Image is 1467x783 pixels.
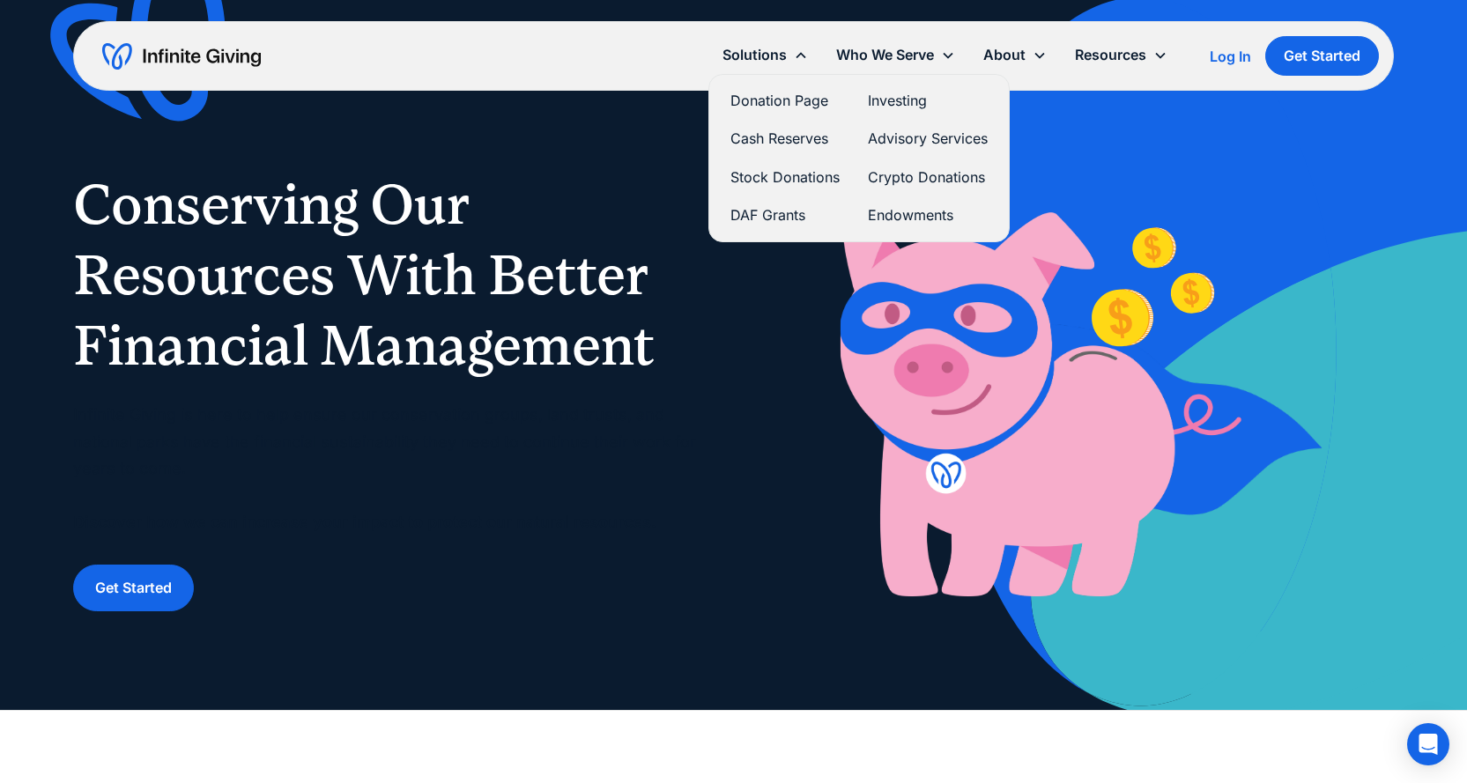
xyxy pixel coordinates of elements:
[102,42,261,70] a: home
[730,89,840,113] a: Donation Page
[983,43,1026,67] div: About
[73,402,698,536] p: Infinite Giving is here to help ensure our conservation groups, land trusts, and national parks h...
[969,36,1061,74] div: About
[1407,723,1449,765] div: Open Intercom Messenger
[868,89,988,113] a: Investing
[1061,36,1182,74] div: Resources
[1210,46,1251,67] a: Log In
[836,43,934,67] div: Who We Serve
[868,127,988,151] a: Advisory Services
[1075,43,1146,67] div: Resources
[769,175,1393,606] img: nonprofit donation platform for faith-based organizations and ministries
[822,36,969,74] div: Who We Serve
[73,565,194,611] a: Get Started
[1265,36,1379,76] a: Get Started
[708,36,822,74] div: Solutions
[730,203,840,227] a: DAF Grants
[73,513,656,531] strong: Discover how we can increase your impact to protect our natural resources.
[730,127,840,151] a: Cash Reserves
[722,43,787,67] div: Solutions
[73,169,698,380] h1: Conserving Our Resources With Better Financial Management
[730,166,840,189] a: Stock Donations
[868,166,988,189] a: Crypto Donations
[708,74,1010,242] nav: Solutions
[868,203,988,227] a: Endowments
[1210,49,1251,63] div: Log In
